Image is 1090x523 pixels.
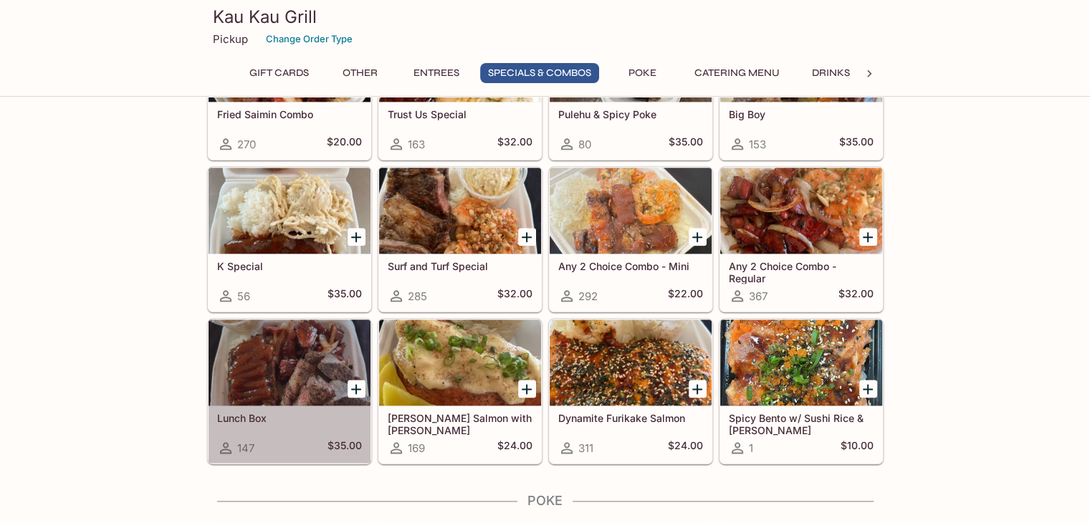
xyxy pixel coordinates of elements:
[217,108,362,120] h5: Fried Saimin Combo
[237,441,254,455] span: 147
[550,320,712,406] div: Dynamite Furikake Salmon
[578,138,591,151] span: 80
[689,228,707,246] button: Add Any 2 Choice Combo - Mini
[242,63,317,83] button: Gift Cards
[209,320,370,406] div: Lunch Box
[328,287,362,304] h5: $35.00
[209,168,370,254] div: K Special
[328,63,393,83] button: Other
[611,63,675,83] button: Poke
[669,135,703,153] h5: $35.00
[388,412,532,436] h5: [PERSON_NAME] Salmon with [PERSON_NAME]
[497,439,532,456] h5: $24.00
[213,32,248,46] p: Pickup
[217,412,362,424] h5: Lunch Box
[549,319,712,464] a: Dynamite Furikake Salmon311$24.00
[720,167,883,312] a: Any 2 Choice Combo - Regular367$32.00
[720,16,882,102] div: Big Boy
[720,319,883,464] a: Spicy Bento w/ Sushi Rice & [PERSON_NAME]1$10.00
[497,287,532,304] h5: $32.00
[720,320,882,406] div: Spicy Bento w/ Sushi Rice & Nori
[668,439,703,456] h5: $24.00
[720,168,882,254] div: Any 2 Choice Combo - Regular
[841,439,874,456] h5: $10.00
[859,228,877,246] button: Add Any 2 Choice Combo - Regular
[213,6,878,28] h3: Kau Kau Grill
[404,63,469,83] button: Entrees
[749,441,753,455] span: 1
[578,441,593,455] span: 311
[388,260,532,272] h5: Surf and Turf Special
[578,289,598,303] span: 292
[328,439,362,456] h5: $35.00
[839,135,874,153] h5: $35.00
[799,63,864,83] button: Drinks
[689,380,707,398] button: Add Dynamite Furikake Salmon
[378,167,542,312] a: Surf and Turf Special285$32.00
[749,289,768,303] span: 367
[687,63,788,83] button: Catering Menu
[327,135,362,153] h5: $20.00
[208,167,371,312] a: K Special56$35.00
[480,63,599,83] button: Specials & Combos
[729,260,874,284] h5: Any 2 Choice Combo - Regular
[558,108,703,120] h5: Pulehu & Spicy Poke
[729,108,874,120] h5: Big Boy
[348,380,365,398] button: Add Lunch Box
[259,28,359,50] button: Change Order Type
[518,380,536,398] button: Add Ora King Salmon with Aburi Garlic Mayo
[207,493,884,509] h4: Poke
[859,380,877,398] button: Add Spicy Bento w/ Sushi Rice & Nori
[408,441,425,455] span: 169
[729,412,874,436] h5: Spicy Bento w/ Sushi Rice & [PERSON_NAME]
[209,16,370,102] div: Fried Saimin Combo
[408,138,425,151] span: 163
[378,319,542,464] a: [PERSON_NAME] Salmon with [PERSON_NAME]169$24.00
[749,138,766,151] span: 153
[379,168,541,254] div: Surf and Turf Special
[558,260,703,272] h5: Any 2 Choice Combo - Mini
[237,289,250,303] span: 56
[208,319,371,464] a: Lunch Box147$35.00
[408,289,427,303] span: 285
[237,138,256,151] span: 270
[550,16,712,102] div: Pulehu & Spicy Poke
[379,320,541,406] div: Ora King Salmon with Aburi Garlic Mayo
[558,412,703,424] h5: Dynamite Furikake Salmon
[549,167,712,312] a: Any 2 Choice Combo - Mini292$22.00
[497,135,532,153] h5: $32.00
[838,287,874,304] h5: $32.00
[518,228,536,246] button: Add Surf and Turf Special
[379,16,541,102] div: Trust Us Special
[550,168,712,254] div: Any 2 Choice Combo - Mini
[217,260,362,272] h5: K Special
[388,108,532,120] h5: Trust Us Special
[348,228,365,246] button: Add K Special
[668,287,703,304] h5: $22.00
